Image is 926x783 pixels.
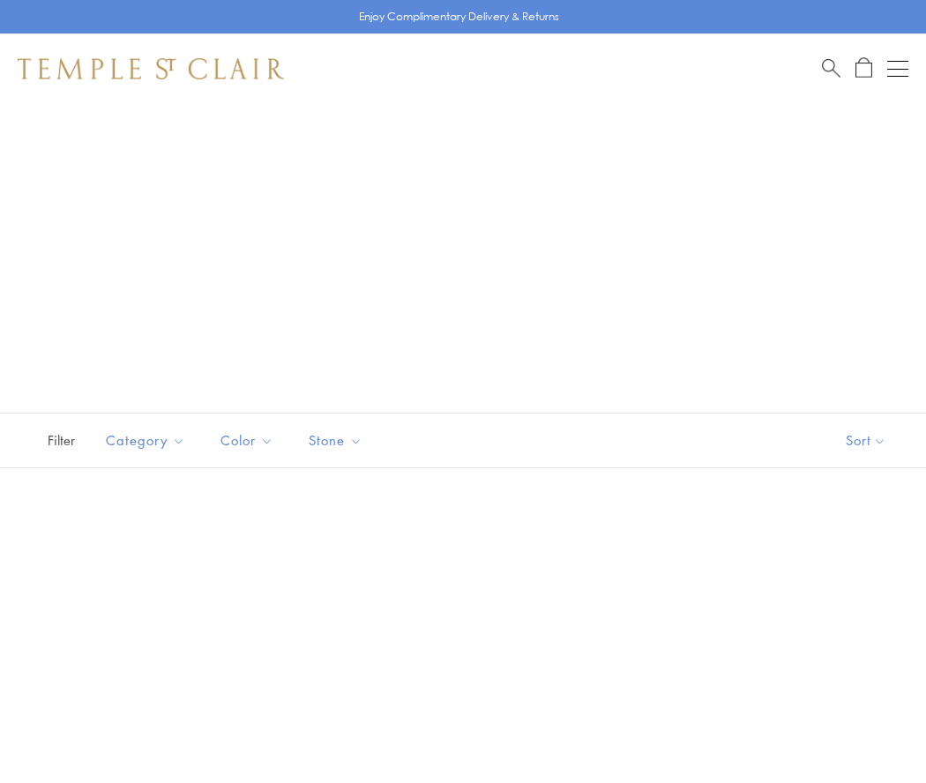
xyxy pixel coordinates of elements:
[212,429,287,451] span: Color
[295,421,376,460] button: Stone
[822,57,840,79] a: Search
[806,414,926,467] button: Show sort by
[855,57,872,79] a: Open Shopping Bag
[887,58,908,79] button: Open navigation
[359,8,559,26] p: Enjoy Complimentary Delivery & Returns
[18,58,284,79] img: Temple St. Clair
[207,421,287,460] button: Color
[93,421,198,460] button: Category
[97,429,198,451] span: Category
[300,429,376,451] span: Stone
